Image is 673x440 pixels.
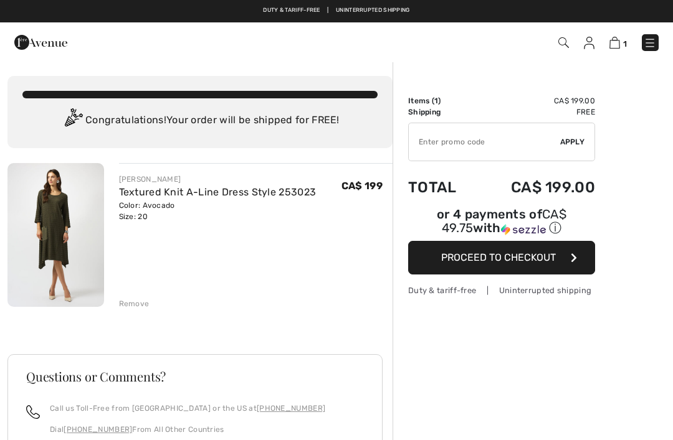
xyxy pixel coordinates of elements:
div: or 4 payments ofCA$ 49.75withSezzle Click to learn more about Sezzle [408,208,595,241]
div: Congratulations! Your order will be shipped for FREE! [22,108,378,133]
p: Call us Toll-Free from [GEOGRAPHIC_DATA] or the US at [50,403,325,414]
img: Search [558,37,569,48]
img: Congratulation2.svg [60,108,85,133]
img: My Info [584,37,594,49]
span: 1 [623,39,627,49]
span: Proceed to Checkout [441,251,556,263]
td: Total [408,166,476,208]
a: 1ère Avenue [14,35,67,47]
div: or 4 payments of with [408,208,595,236]
span: Apply [560,136,585,147]
span: 1 [434,96,438,105]
span: CA$ 49.75 [442,207,566,235]
img: Textured Knit A-Line Dress Style 253023 [7,163,104,307]
a: [PHONE_NUMBER] [257,404,325,413]
td: Shipping [408,106,476,118]
input: Promo code [409,123,560,161]
div: Remove [119,298,150,309]
img: Sezzle [501,224,546,235]
a: [PHONE_NUMBER] [64,425,132,434]
td: Items ( ) [408,95,476,106]
img: 1ère Avenue [14,30,67,55]
td: CA$ 199.00 [476,166,595,208]
h3: Questions or Comments? [26,370,364,383]
span: CA$ 199 [341,180,383,192]
td: CA$ 199.00 [476,95,595,106]
div: Color: Avocado Size: 20 [119,200,317,222]
div: Duty & tariff-free | Uninterrupted shipping [408,284,595,296]
button: Proceed to Checkout [408,241,595,274]
img: Shopping Bag [609,37,620,49]
a: 1 [609,35,627,50]
p: Dial From All Other Countries [50,424,325,435]
div: [PERSON_NAME] [119,174,317,185]
img: call [26,405,40,419]
img: Menu [644,37,656,49]
a: Textured Knit A-Line Dress Style 253023 [119,186,317,198]
td: Free [476,106,595,118]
